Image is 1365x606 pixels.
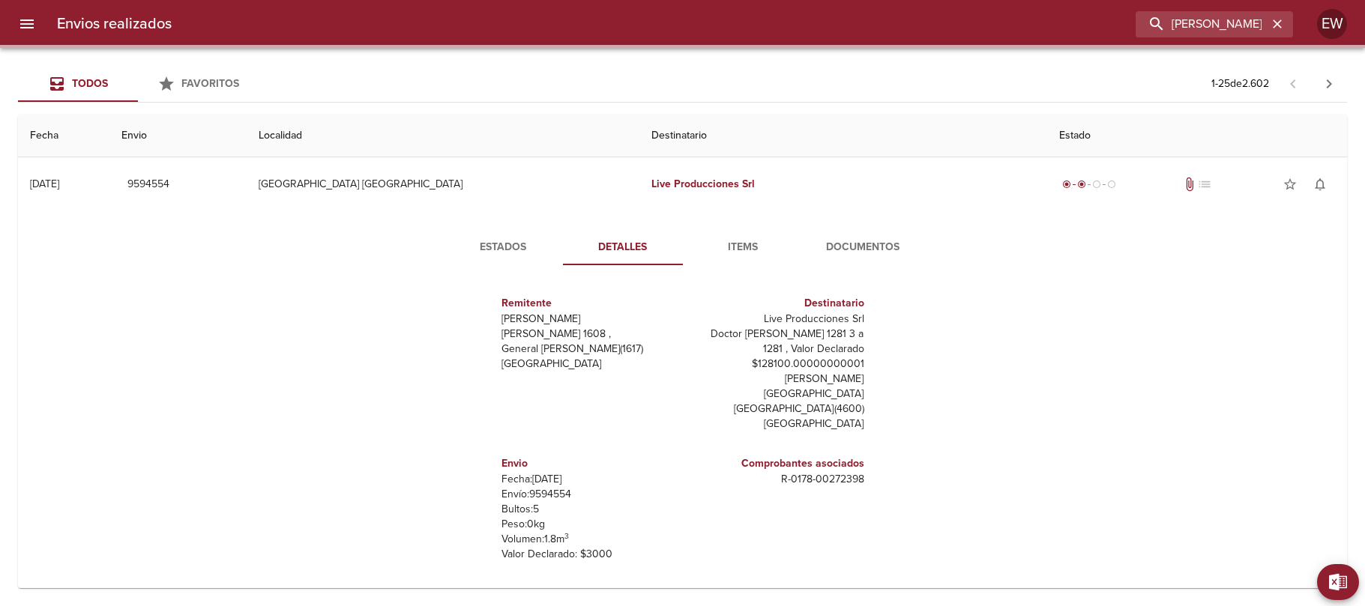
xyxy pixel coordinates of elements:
[1092,180,1101,189] span: radio_button_unchecked
[501,327,677,342] p: [PERSON_NAME] 1608 ,
[452,238,554,257] span: Estados
[501,532,677,547] p: Volumen: 1.8 m
[1136,11,1268,37] input: buscar
[501,502,677,517] p: Bultos: 5
[501,312,677,327] p: [PERSON_NAME]
[812,238,914,257] span: Documentos
[1047,115,1347,157] th: Estado
[1283,177,1298,192] span: star_border
[689,387,864,416] p: [GEOGRAPHIC_DATA] [GEOGRAPHIC_DATA] ( 4600 )
[689,455,864,472] h6: Comprobantes asociados
[501,487,677,502] p: Envío: 9594554
[1182,177,1197,192] span: Tiene documentos adjuntos
[501,295,677,312] h6: Remitente
[30,178,59,190] div: [DATE]
[1317,564,1359,600] button: Exportar Excel
[501,455,677,472] h6: Envio
[247,115,639,157] th: Localidad
[501,472,677,487] p: Fecha: [DATE]
[639,115,1047,157] th: Destinatario
[57,12,172,36] h6: Envios realizados
[1211,76,1269,91] p: 1 - 25 de 2.602
[247,157,639,211] td: [GEOGRAPHIC_DATA] [GEOGRAPHIC_DATA]
[1059,177,1119,192] div: Despachado
[674,178,739,190] em: Producciones
[689,312,864,327] p: Live Producciones Srl
[109,115,247,157] th: Envio
[689,295,864,312] h6: Destinatario
[181,77,239,90] span: Favoritos
[1313,177,1328,192] span: notifications_none
[564,531,569,541] sup: 3
[72,77,108,90] span: Todos
[1317,9,1347,39] div: EW
[689,416,864,431] p: [GEOGRAPHIC_DATA]
[501,342,677,357] p: General [PERSON_NAME] ( 1617 )
[1197,177,1212,192] span: No tiene pedido asociado
[1107,180,1116,189] span: radio_button_unchecked
[18,66,258,102] div: Tabs Envios
[18,115,109,157] th: Fecha
[501,517,677,532] p: Peso: 0 kg
[1317,9,1347,39] div: Abrir información de usuario
[501,357,677,372] p: [GEOGRAPHIC_DATA]
[127,175,169,194] span: 9594554
[1275,169,1305,199] button: Agregar a favoritos
[501,547,677,562] p: Valor Declarado: $ 3000
[1311,66,1347,102] span: Pagina siguiente
[1077,180,1086,189] span: radio_button_checked
[121,171,175,199] button: 9594554
[742,178,755,190] em: Srl
[689,472,864,487] p: R - 0178 - 00272398
[692,238,794,257] span: Items
[1062,180,1071,189] span: radio_button_checked
[1275,76,1311,91] span: Pagina anterior
[689,327,864,387] p: Doctor [PERSON_NAME] 1281 3 a 1281 , Valor Declarado $128100.00000000001 [PERSON_NAME]
[572,238,674,257] span: Detalles
[1305,169,1335,199] button: Activar notificaciones
[443,229,923,265] div: Tabs detalle de guia
[9,6,45,42] button: menu
[651,178,671,190] em: Live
